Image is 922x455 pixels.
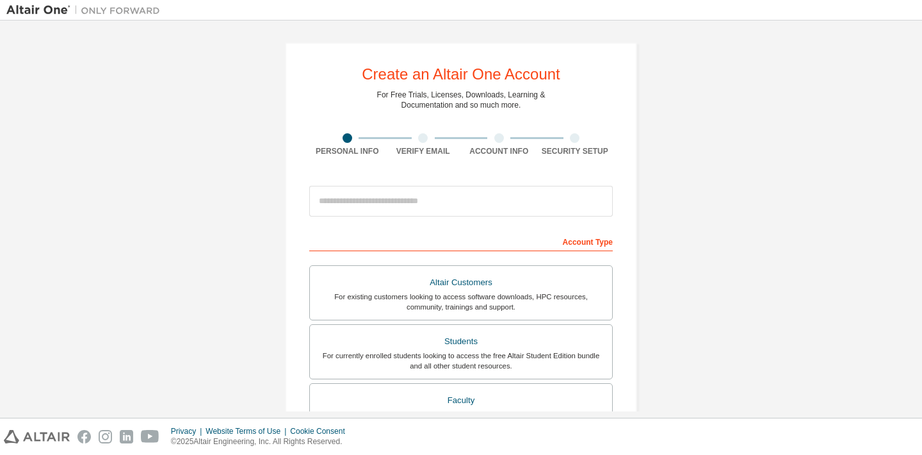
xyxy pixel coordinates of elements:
[318,274,604,292] div: Altair Customers
[77,430,91,443] img: facebook.svg
[99,430,112,443] img: instagram.svg
[385,146,462,156] div: Verify Email
[318,292,604,312] div: For existing customers looking to access software downloads, HPC resources, community, trainings ...
[120,430,133,443] img: linkedin.svg
[318,409,604,429] div: For faculty & administrators of academic institutions administering students and accessing softwa...
[141,430,159,443] img: youtube.svg
[309,231,613,251] div: Account Type
[318,392,604,409] div: Faculty
[4,430,70,443] img: altair_logo.svg
[362,67,560,82] div: Create an Altair One Account
[377,90,546,110] div: For Free Trials, Licenses, Downloads, Learning & Documentation and so much more.
[6,4,166,17] img: Altair One
[309,146,385,156] div: Personal Info
[461,146,537,156] div: Account Info
[290,426,352,436] div: Cookie Consent
[318,351,604,371] div: For currently enrolled students looking to access the free Altair Student Edition bundle and all ...
[537,146,613,156] div: Security Setup
[171,426,206,436] div: Privacy
[318,333,604,351] div: Students
[206,426,290,436] div: Website Terms of Use
[171,436,353,447] p: © 2025 Altair Engineering, Inc. All Rights Reserved.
